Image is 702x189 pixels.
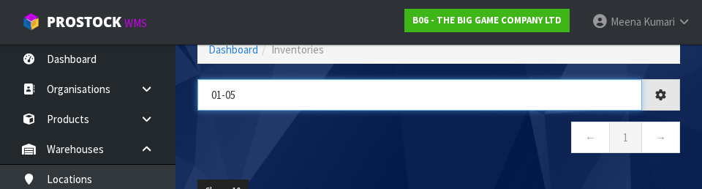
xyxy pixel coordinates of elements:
[124,16,147,30] small: WMS
[609,122,642,153] a: 1
[271,42,324,56] span: Inventories
[22,12,40,31] img: cube-alt.png
[197,79,642,111] input: Search inventories
[404,9,570,32] a: B06 - THE BIG GAME COMPANY LTD
[641,122,680,153] a: →
[197,122,680,157] nav: Page navigation
[611,15,641,29] span: Meena
[643,15,675,29] span: Kumari
[412,14,562,26] strong: B06 - THE BIG GAME COMPANY LTD
[47,12,121,31] span: ProStock
[208,42,258,56] a: Dashboard
[571,122,610,153] a: ←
